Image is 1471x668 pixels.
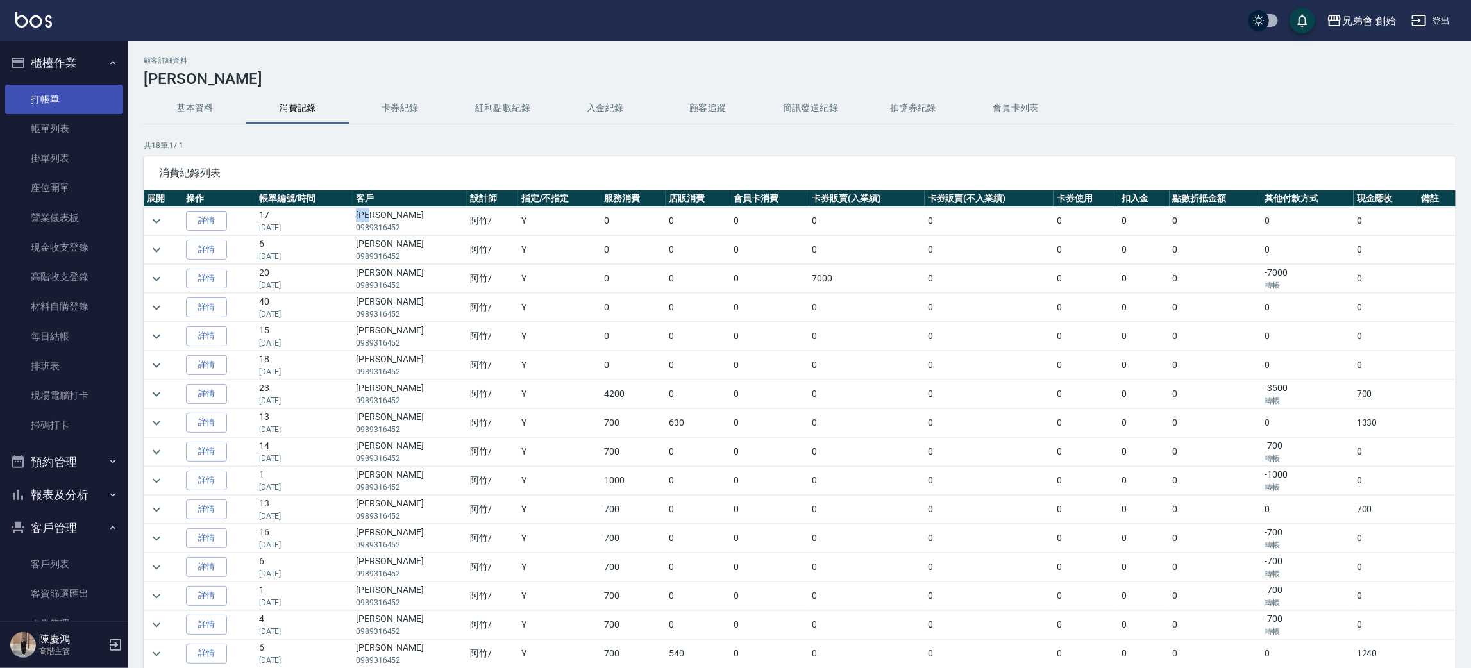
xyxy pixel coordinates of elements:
td: 700 [601,438,666,466]
th: 展開 [144,190,183,207]
td: -3500 [1261,380,1354,408]
td: 0 [666,294,730,322]
a: 掃碼打卡 [5,410,123,440]
button: 預約管理 [5,446,123,479]
h2: 顧客詳細資料 [144,56,1456,65]
td: 0 [1118,409,1169,437]
p: 0989316452 [356,251,464,262]
td: 0 [1354,294,1418,322]
td: 0 [666,207,730,235]
p: 0989316452 [356,366,464,378]
td: 0 [1054,294,1118,322]
td: 700 [1354,496,1418,524]
td: 700 [601,496,666,524]
td: 0 [1170,467,1262,495]
button: expand row [147,269,166,288]
td: 0 [730,351,809,380]
td: 14 [256,438,353,466]
button: 簡訊發送紀錄 [759,93,862,124]
td: Y [518,294,601,322]
td: 0 [925,553,1054,581]
img: Logo [15,12,52,28]
td: 0 [809,524,925,553]
td: 0 [925,467,1054,495]
td: Y [518,380,601,408]
p: [DATE] [259,280,349,291]
td: 阿竹 / [467,409,517,437]
p: 0989316452 [356,481,464,493]
p: [DATE] [259,395,349,406]
th: 扣入金 [1118,190,1169,207]
td: [PERSON_NAME] [353,524,467,553]
a: 現金收支登錄 [5,233,123,262]
p: 轉帳 [1265,539,1350,551]
td: [PERSON_NAME] [353,236,467,264]
td: 0 [1118,380,1169,408]
td: 16 [256,524,353,553]
td: 0 [809,236,925,264]
td: 阿竹 / [467,351,517,380]
td: 23 [256,380,353,408]
td: [PERSON_NAME] [353,265,467,293]
td: 0 [1054,265,1118,293]
a: 詳情 [186,326,227,346]
a: 座位開單 [5,173,123,203]
td: [PERSON_NAME] [353,467,467,495]
td: 0 [666,467,730,495]
td: Y [518,553,601,581]
td: 0 [1054,207,1118,235]
td: 阿竹 / [467,524,517,553]
a: 詳情 [186,240,227,260]
a: 帳單列表 [5,114,123,144]
button: expand row [147,298,166,317]
div: 兄弟會 創始 [1342,13,1396,29]
td: 13 [256,496,353,524]
td: 0 [730,294,809,322]
td: 阿竹 / [467,294,517,322]
td: 0 [601,207,666,235]
button: 卡券紀錄 [349,93,451,124]
a: 詳情 [186,413,227,433]
td: 0 [1170,236,1262,264]
a: 詳情 [186,615,227,635]
button: 紅利點數紀錄 [451,93,554,124]
p: [DATE] [259,453,349,464]
td: 0 [1118,265,1169,293]
td: [PERSON_NAME] [353,294,467,322]
td: 0 [809,409,925,437]
a: 營業儀表板 [5,203,123,233]
p: [DATE] [259,539,349,551]
td: 4200 [601,380,666,408]
th: 指定/不指定 [518,190,601,207]
td: 0 [730,467,809,495]
td: 0 [925,294,1054,322]
button: 櫃檯作業 [5,46,123,79]
td: 0 [1354,207,1418,235]
td: 0 [1170,496,1262,524]
td: 0 [809,380,925,408]
th: 會員卡消費 [730,190,809,207]
td: 0 [1170,524,1262,553]
a: 排班表 [5,351,123,381]
td: 0 [666,438,730,466]
td: 0 [925,524,1054,553]
img: Person [10,632,36,658]
button: 抽獎券紀錄 [862,93,964,124]
td: 0 [1261,322,1354,351]
a: 卡券管理 [5,609,123,639]
p: 轉帳 [1265,395,1350,406]
td: 700 [601,553,666,581]
td: 0 [1054,438,1118,466]
button: expand row [147,327,166,346]
td: [PERSON_NAME] [353,409,467,437]
p: [DATE] [259,424,349,435]
p: 共 18 筆, 1 / 1 [144,140,1456,151]
td: 阿竹 / [467,207,517,235]
td: 0 [666,380,730,408]
td: 0 [1354,236,1418,264]
button: 顧客追蹤 [657,93,759,124]
td: 0 [1054,553,1118,581]
td: 0 [1118,553,1169,581]
td: 0 [730,265,809,293]
td: 0 [925,496,1054,524]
